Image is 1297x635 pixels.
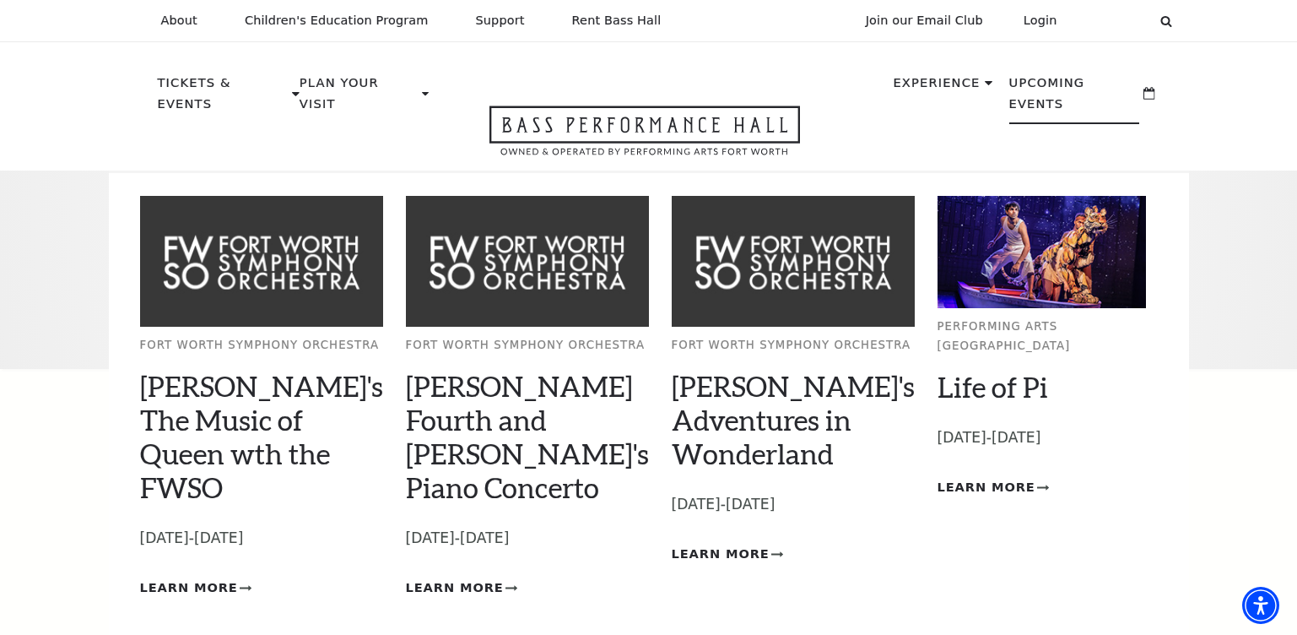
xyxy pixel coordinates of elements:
a: [PERSON_NAME]'s The Music of Queen wth the FWSO [140,369,383,504]
p: Fort Worth Symphony Orchestra [672,336,915,355]
a: Learn More Brahms Fourth and Grieg's Piano Concerto [406,578,517,599]
a: Life of Pi [938,370,1048,404]
span: Learn More [938,477,1035,498]
p: [DATE]-[DATE] [406,526,649,551]
img: Fort Worth Symphony Orchestra [406,196,649,327]
p: Experience [893,73,980,103]
div: Accessibility Menu [1242,587,1279,624]
p: About [161,14,197,28]
p: [DATE]-[DATE] [672,492,915,517]
p: Performing Arts [GEOGRAPHIC_DATA] [938,317,1147,355]
a: [PERSON_NAME] Fourth and [PERSON_NAME]'s Piano Concerto [406,369,649,504]
span: Learn More [672,544,770,565]
p: Children's Education Program [245,14,429,28]
p: [DATE]-[DATE] [140,526,383,551]
img: Performing Arts Fort Worth [938,196,1147,308]
p: Support [476,14,525,28]
select: Select: [1084,13,1144,29]
p: Fort Worth Symphony Orchestra [406,336,649,355]
a: Open this option [429,106,861,171]
a: Learn More Alice's Adventures in Wonderland [672,544,783,565]
p: Plan Your Visit [300,73,418,124]
a: Learn More Windborne's The Music of Queen wth the FWSO [140,578,251,599]
img: Fort Worth Symphony Orchestra [140,196,383,327]
p: Upcoming Events [1009,73,1140,124]
a: [PERSON_NAME]'s Adventures in Wonderland [672,369,915,470]
p: [DATE]-[DATE] [938,426,1147,450]
span: Learn More [140,578,238,599]
a: Learn More Life of Pi [938,477,1049,498]
img: Fort Worth Symphony Orchestra [672,196,915,327]
span: Learn More [406,578,504,599]
p: Fort Worth Symphony Orchestra [140,336,383,355]
p: Tickets & Events [158,73,289,124]
p: Rent Bass Hall [572,14,662,28]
